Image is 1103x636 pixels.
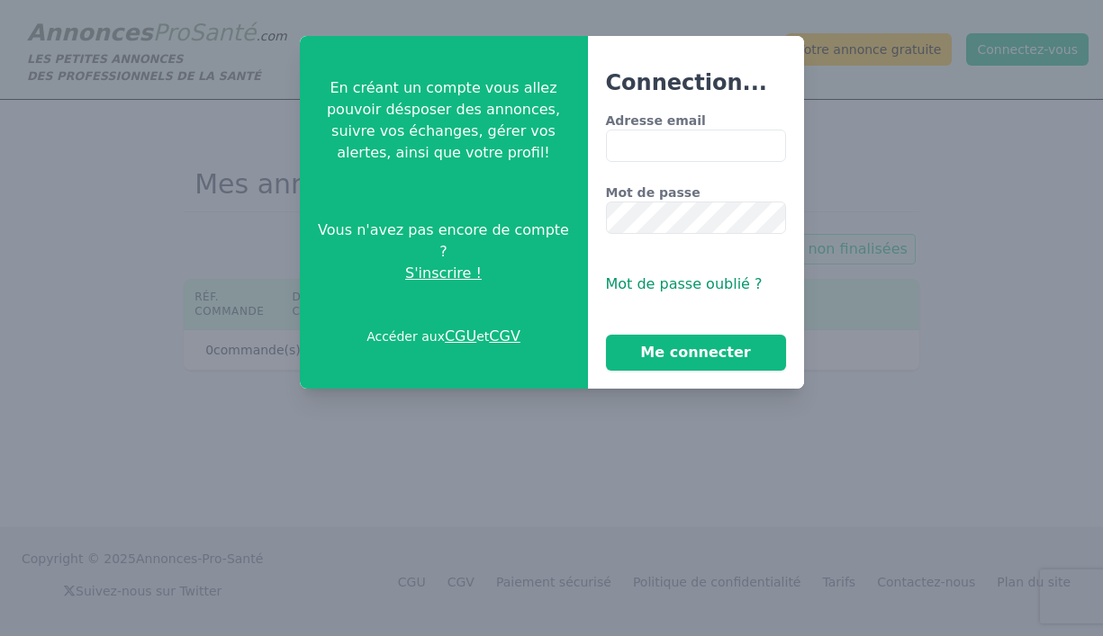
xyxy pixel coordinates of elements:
[606,184,786,202] label: Mot de passe
[445,327,476,345] a: CGU
[405,263,482,284] span: S'inscrire !
[606,68,786,97] h3: Connection...
[314,77,574,164] p: En créant un compte vous allez pouvoir désposer des annonces, suivre vos échanges, gérer vos aler...
[606,335,786,371] button: Me connecter
[606,112,786,130] label: Adresse email
[314,219,574,263] span: Vous n'avez pas encore de compte ?
[366,326,520,347] p: Accéder aux et
[606,275,763,292] span: Mot de passe oublié ?
[489,327,520,345] a: CGV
